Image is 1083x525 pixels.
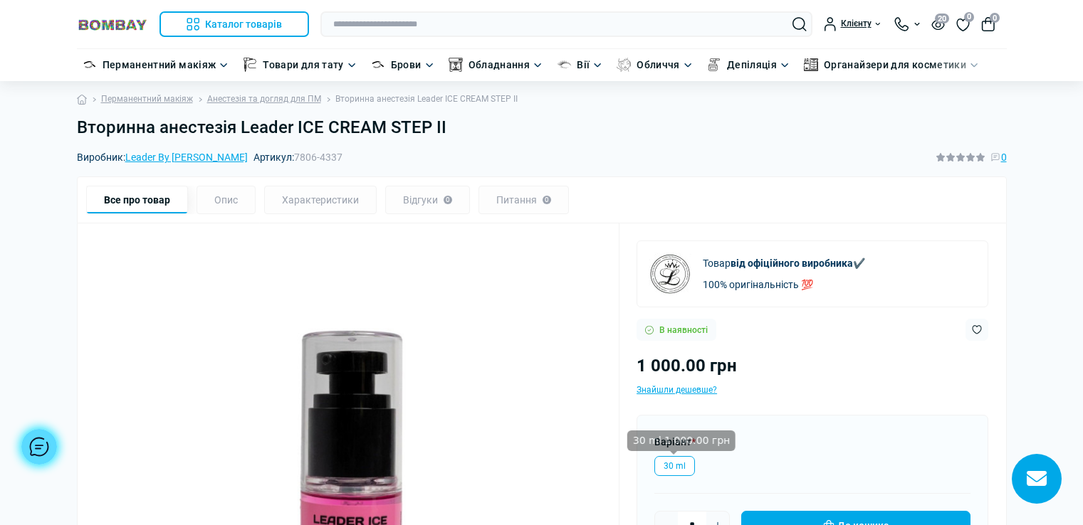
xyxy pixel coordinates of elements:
img: Брови [371,58,385,72]
span: 0 [1001,149,1007,165]
span: Виробник: [77,152,248,162]
span: Артикул: [253,152,342,162]
div: Опис [197,186,256,214]
div: Все про товар [86,186,188,214]
a: Обличчя [637,57,680,73]
button: Wishlist button [966,319,988,341]
span: 7806-4337 [294,152,342,163]
a: Перманентний макіяж [101,92,193,106]
img: Leader By Druzhinina [649,253,691,295]
a: Обладнання [469,57,530,73]
div: Питання [478,186,569,214]
label: 30 ml [654,456,695,476]
div: Відгуки [385,186,470,214]
li: Вторинна анестезія Leader ICE CREAM STEP II [321,92,518,106]
img: Обличчя [617,58,631,72]
nav: breadcrumb [77,81,1007,117]
a: Депіляція [727,57,777,73]
div: В наявності [637,319,716,341]
a: 0 [956,16,970,32]
img: Депіляція [707,58,721,72]
img: Товари для тату [243,58,257,72]
span: 0 [964,12,974,22]
img: Вії [557,58,571,72]
a: Leader By [PERSON_NAME] [125,152,248,163]
div: Характеристики [264,186,377,214]
a: Перманентний макіяж [103,57,216,73]
img: Перманентний макіяж [83,58,97,72]
a: Вії [577,57,590,73]
a: Органайзери для косметики [824,57,966,73]
h1: Вторинна анестезія Leader ICE CREAM STEP II [77,117,1007,138]
button: 0 [981,17,995,31]
p: Товар ✔️ [703,255,865,271]
span: 1 000.00 грн [637,356,737,376]
span: Знайшли дешевше? [637,385,717,395]
span: 20 [935,14,949,23]
img: Обладнання [449,58,463,72]
img: Органайзери для косметики [804,58,818,72]
button: Search [792,17,807,31]
a: Товари для тату [263,57,343,73]
p: 100% оригінальність 💯 [703,277,865,292]
span: 0 [990,13,1000,23]
b: від офіційного виробника [731,258,853,269]
button: Каталог товарів [159,11,310,37]
button: 20 [931,18,945,30]
img: BOMBAY [77,18,148,31]
a: Брови [391,57,422,73]
a: Анестезія та догляд для ПМ [207,92,321,106]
